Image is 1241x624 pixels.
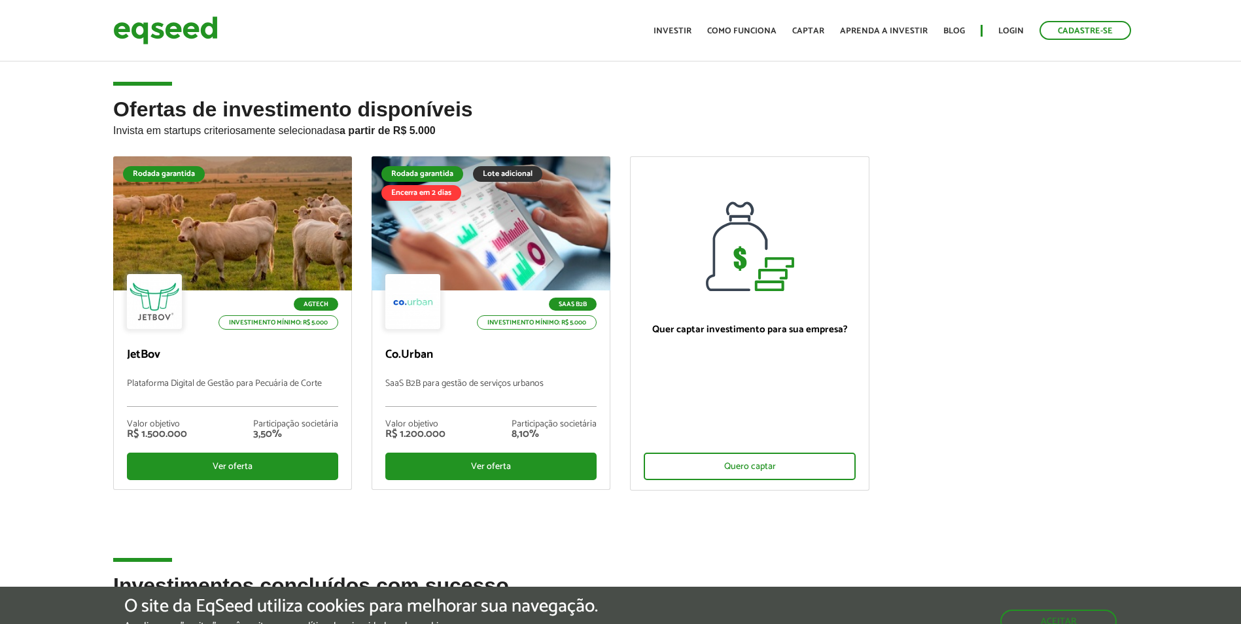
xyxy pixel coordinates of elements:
[385,379,597,407] p: SaaS B2B para gestão de serviços urbanos
[630,156,869,491] a: Quer captar investimento para sua empresa? Quero captar
[381,185,461,201] div: Encerra em 2 dias
[385,429,446,440] div: R$ 1.200.000
[253,429,338,440] div: 3,50%
[127,379,338,407] p: Plataforma Digital de Gestão para Pecuária de Corte
[124,597,598,617] h5: O site da EqSeed utiliza cookies para melhorar sua navegação.
[385,348,597,362] p: Co.Urban
[113,121,1128,137] p: Invista em startups criteriosamente selecionadas
[549,298,597,311] p: SaaS B2B
[512,429,597,440] div: 8,10%
[127,420,187,429] div: Valor objetivo
[253,420,338,429] div: Participação societária
[654,27,691,35] a: Investir
[1040,21,1131,40] a: Cadastre-se
[998,27,1024,35] a: Login
[512,420,597,429] div: Participação societária
[340,125,436,136] strong: a partir de R$ 5.000
[477,315,597,330] p: Investimento mínimo: R$ 5.000
[127,453,338,480] div: Ver oferta
[127,348,338,362] p: JetBov
[218,315,338,330] p: Investimento mínimo: R$ 5.000
[792,27,824,35] a: Captar
[385,453,597,480] div: Ver oferta
[644,453,855,480] div: Quero captar
[113,13,218,48] img: EqSeed
[840,27,928,35] a: Aprenda a investir
[943,27,965,35] a: Blog
[707,27,777,35] a: Como funciona
[113,574,1128,617] h2: Investimentos concluídos com sucesso
[113,156,352,490] a: Rodada garantida Agtech Investimento mínimo: R$ 5.000 JetBov Plataforma Digital de Gestão para Pe...
[644,324,855,336] p: Quer captar investimento para sua empresa?
[381,166,463,182] div: Rodada garantida
[127,429,187,440] div: R$ 1.500.000
[372,156,610,490] a: Rodada garantida Lote adicional Encerra em 2 dias SaaS B2B Investimento mínimo: R$ 5.000 Co.Urban...
[473,166,542,182] div: Lote adicional
[385,420,446,429] div: Valor objetivo
[123,166,205,182] div: Rodada garantida
[294,298,338,311] p: Agtech
[113,98,1128,156] h2: Ofertas de investimento disponíveis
